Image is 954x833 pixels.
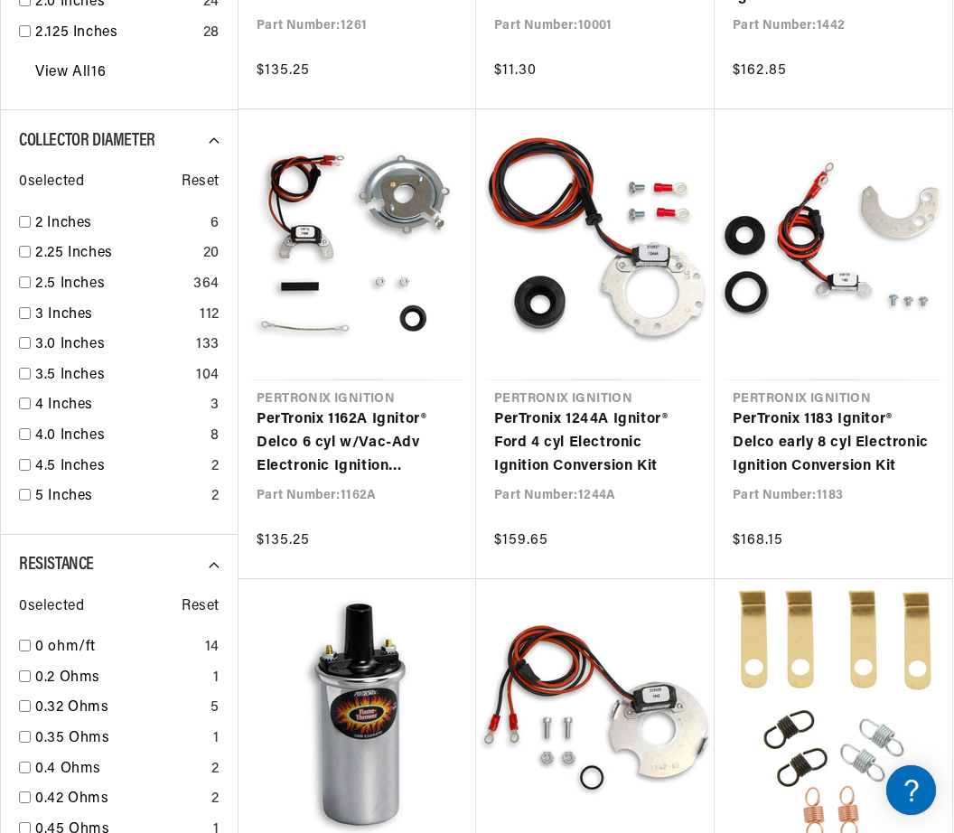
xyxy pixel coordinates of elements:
button: Contact Us [18,483,343,515]
div: 3 [210,394,220,417]
a: PerTronix 1162A Ignitor® Delco 6 cyl w/Vac-Adv Electronic Ignition Conversion Kit [257,408,458,478]
div: 2 [211,758,220,782]
div: 1 [213,667,220,690]
a: 0.32 Ohms [35,697,203,720]
div: 133 [196,333,220,357]
div: 2 [211,485,220,509]
span: Resistance [19,556,94,574]
div: 8 [210,425,220,448]
a: 5 Inches [35,485,204,509]
a: 0 ohm/ft [35,636,198,660]
div: 2 [211,788,220,811]
a: 2.5 Inches [35,273,186,296]
div: 28 [203,22,220,45]
a: 4.0 Inches [35,425,203,448]
a: 0.2 Ohms [35,667,206,690]
a: 3 Inches [35,304,192,327]
a: PerTronix 1183 Ignitor® Delco early 8 cyl Electronic Ignition Conversion Kit [733,408,934,478]
span: 0 selected [19,171,84,194]
span: Reset [182,171,220,194]
div: JBA Performance Exhaust [18,200,343,217]
div: Ignition Products [18,126,343,143]
a: Payment, Pricing, and Promotions FAQ [18,452,343,480]
a: 3.0 Inches [35,333,189,357]
div: 14 [205,636,220,660]
div: 112 [200,304,220,327]
span: Collector Diameter [19,132,155,150]
a: 3.5 Inches [35,364,189,388]
div: 5 [210,697,220,720]
a: 2.25 Inches [35,242,196,266]
span: 0 selected [19,595,84,619]
a: 2.125 Inches [35,22,196,45]
a: FAQ [18,154,343,182]
div: 1 [213,727,220,751]
a: 0.4 Ohms [35,758,204,782]
a: View All 16 [35,61,106,85]
div: 364 [193,273,220,296]
div: 104 [196,364,220,388]
a: POWERED BY ENCHANT [248,520,348,538]
div: 20 [203,242,220,266]
a: 4.5 Inches [35,455,204,479]
span: Reset [182,595,220,619]
a: 0.42 Ohms [35,788,204,811]
a: PerTronix 1244A Ignitor® Ford 4 cyl Electronic Ignition Conversion Kit [494,408,697,478]
a: Shipping FAQs [18,303,343,331]
div: Payment, Pricing, and Promotions [18,424,343,441]
a: Orders FAQ [18,377,343,405]
a: 4 Inches [35,394,203,417]
div: Shipping [18,275,343,292]
div: 6 [210,212,220,236]
a: FAQs [18,229,343,257]
a: 2 Inches [35,212,203,236]
div: Orders [18,349,343,366]
div: 2 [211,455,220,479]
a: 0.35 Ohms [35,727,206,751]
